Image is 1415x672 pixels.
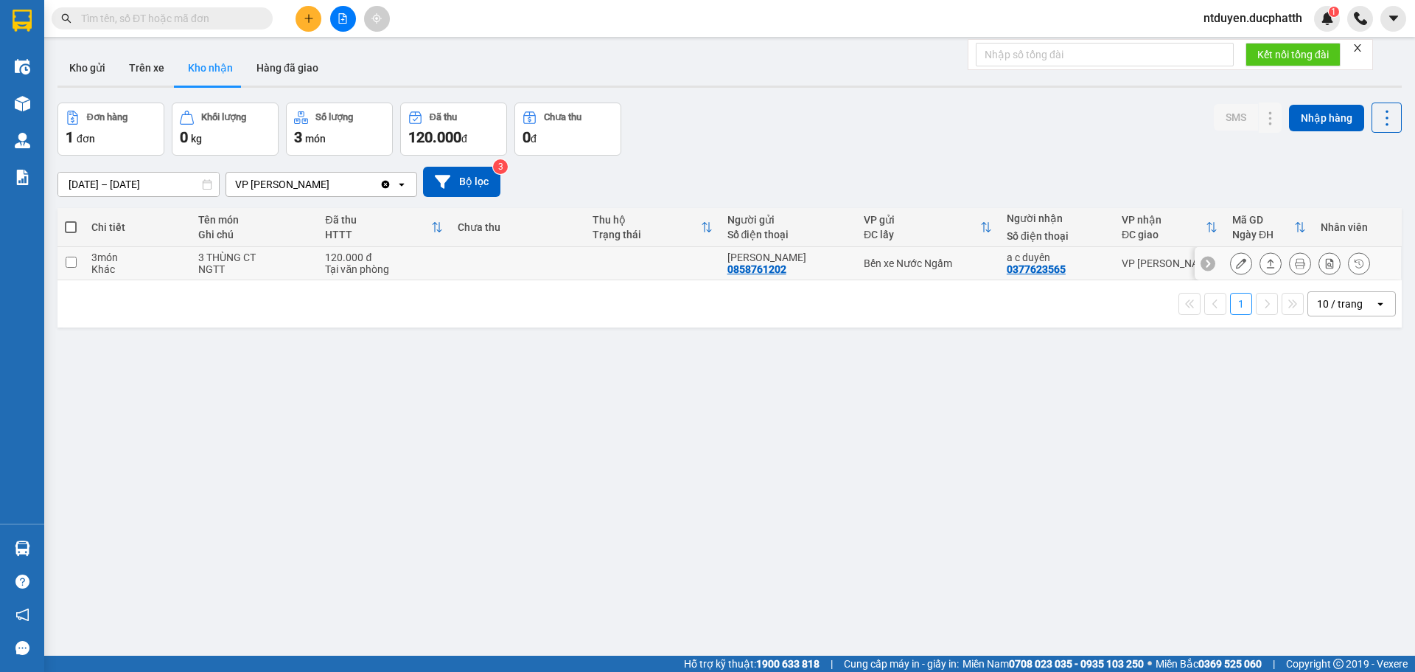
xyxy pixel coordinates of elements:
button: Trên xe [117,50,176,86]
img: warehouse-icon [15,133,30,148]
th: Toggle SortBy [1225,208,1313,247]
div: Ngày ĐH [1232,229,1294,240]
span: Cung cấp máy in - giấy in: [844,656,959,672]
img: warehouse-icon [15,96,30,111]
div: Đã thu [430,112,457,122]
button: Kho gửi [57,50,117,86]
div: 3 món [91,252,184,263]
button: Hàng đã giao [245,50,330,86]
button: Đã thu120.000đ [400,103,507,156]
div: Nhân viên [1321,221,1393,233]
div: ĐC lấy [864,229,980,240]
span: 1 [1331,7,1336,17]
div: Trạng thái [593,229,701,240]
span: notification [15,608,29,622]
th: Toggle SortBy [856,208,999,247]
span: copyright [1333,659,1344,669]
button: Kết nối tổng đài [1245,43,1341,66]
strong: 1900 633 818 [756,658,820,670]
input: Tìm tên, số ĐT hoặc mã đơn [81,10,255,27]
th: Toggle SortBy [318,208,450,247]
div: Ghi chú [198,229,310,240]
div: VP [PERSON_NAME] [1122,257,1217,269]
div: VP gửi [864,214,980,226]
button: Số lượng3món [286,103,393,156]
button: Đơn hàng1đơn [57,103,164,156]
span: | [1273,656,1275,672]
button: file-add [330,6,356,32]
span: caret-down [1387,12,1400,25]
span: 0 [180,128,188,146]
input: Select a date range. [58,173,219,196]
span: search [61,13,71,24]
th: Toggle SortBy [1114,208,1225,247]
button: Nhập hàng [1289,105,1364,131]
button: Kho nhận [176,50,245,86]
span: 120.000 [408,128,461,146]
div: Bến xe Nước Ngầm [864,257,992,269]
div: Đã thu [325,214,430,226]
span: Miền Bắc [1156,656,1262,672]
strong: 0369 525 060 [1198,658,1262,670]
th: Toggle SortBy [585,208,720,247]
span: đơn [77,133,95,145]
sup: 1 [1329,7,1339,17]
div: Tên món [198,214,310,226]
span: kg [191,133,202,145]
div: a c duyên [1007,252,1107,263]
span: Kết nối tổng đài [1257,46,1329,63]
img: warehouse-icon [15,59,30,75]
span: món [305,133,326,145]
svg: open [396,179,408,190]
span: question-circle [15,575,29,589]
span: 1 [66,128,74,146]
div: Tại văn phòng [325,263,442,275]
div: HTTT [325,229,430,240]
div: Giao hàng [1259,252,1282,274]
div: Chi tiết [91,221,184,233]
span: message [15,641,29,655]
button: Khối lượng0kg [172,103,279,156]
span: 3 [294,128,302,146]
input: Selected VP Hoằng Kim. [331,177,332,192]
button: plus [296,6,321,32]
button: 1 [1230,293,1252,315]
img: logo-vxr [13,10,32,32]
button: Bộ lọc [423,167,500,197]
span: close [1352,43,1363,53]
div: VP nhận [1122,214,1206,226]
div: VP [PERSON_NAME] [235,177,329,192]
div: ĐC giao [1122,229,1206,240]
div: Số điện thoại [1007,230,1107,242]
span: plus [304,13,314,24]
strong: 0708 023 035 - 0935 103 250 [1009,658,1144,670]
span: Hỗ trợ kỹ thuật: [684,656,820,672]
span: ⚪️ [1147,661,1152,667]
div: Chưa thu [544,112,581,122]
div: Sửa đơn hàng [1230,252,1252,274]
div: NGTT [198,263,310,275]
div: 120.000 đ [325,252,442,263]
div: Số lượng [315,112,353,122]
div: 3 THÙNG CT [198,252,310,263]
button: caret-down [1380,6,1406,32]
sup: 3 [493,159,508,174]
div: Thu hộ [593,214,701,226]
span: | [831,656,833,672]
span: file-add [338,13,348,24]
div: Khối lượng [201,112,246,122]
div: 0377623565 [1007,263,1066,275]
img: solution-icon [15,170,30,185]
button: aim [364,6,390,32]
svg: Clear value [380,179,391,190]
button: Chưa thu0đ [514,103,621,156]
span: đ [531,133,537,145]
div: 0858761202 [727,263,786,275]
span: ntduyen.ducphatth [1192,9,1314,27]
img: icon-new-feature [1321,12,1334,25]
img: phone-icon [1354,12,1367,25]
span: aim [371,13,382,24]
img: warehouse-icon [15,541,30,556]
div: Chưa thu [458,221,578,233]
div: 10 / trang [1317,297,1363,311]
